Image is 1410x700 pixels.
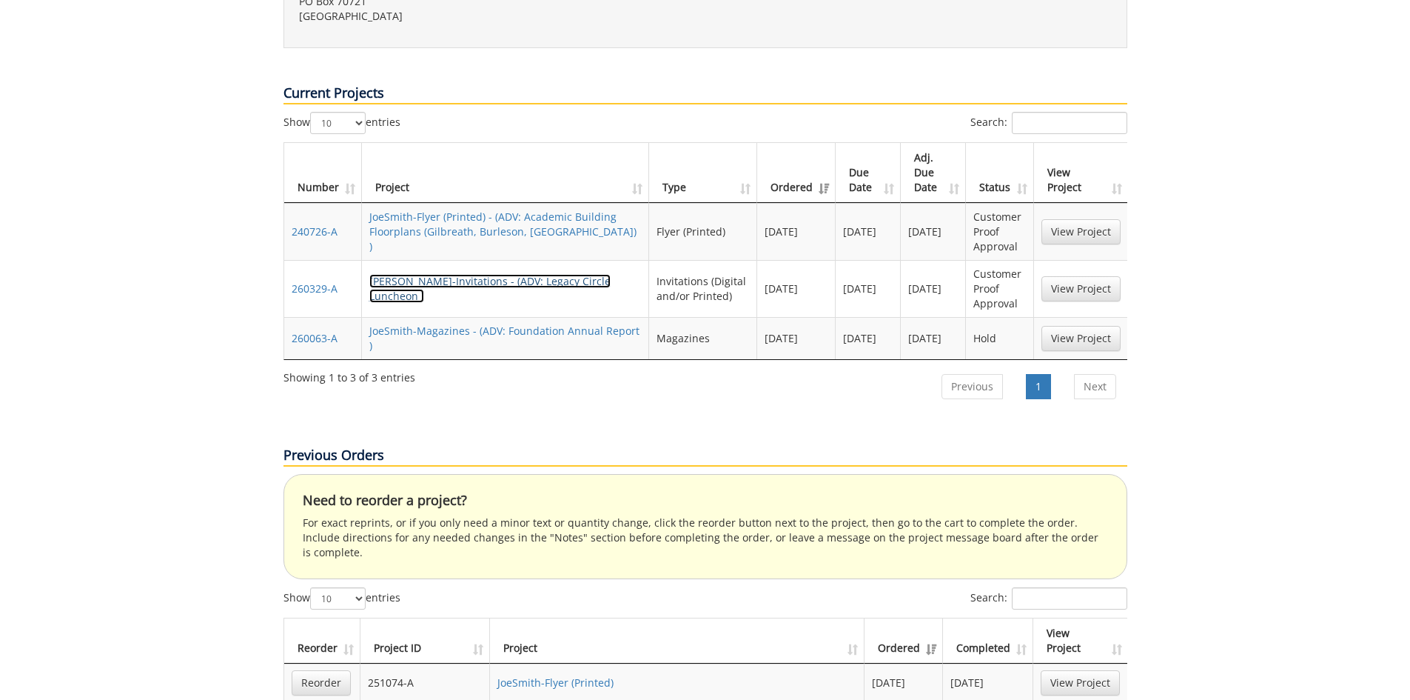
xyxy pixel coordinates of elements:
[299,9,694,24] p: [GEOGRAPHIC_DATA]
[865,619,943,664] th: Ordered: activate to sort column ascending
[1034,143,1128,203] th: View Project: activate to sort column ascending
[1074,374,1116,399] a: Next
[757,143,836,203] th: Ordered: activate to sort column ascending
[649,143,757,203] th: Type: activate to sort column ascending
[283,446,1127,467] p: Previous Orders
[901,203,966,260] td: [DATE]
[1012,112,1127,134] input: Search:
[310,587,366,610] select: Showentries
[836,260,901,317] td: [DATE]
[836,143,901,203] th: Due Date: activate to sort column ascending
[943,619,1033,664] th: Completed: activate to sort column ascending
[1041,219,1121,244] a: View Project
[284,143,362,203] th: Number: activate to sort column ascending
[757,203,836,260] td: [DATE]
[310,112,366,134] select: Showentries
[941,374,1003,399] a: Previous
[901,143,966,203] th: Adj. Due Date: activate to sort column ascending
[360,619,491,664] th: Project ID: activate to sort column ascending
[283,84,1127,104] p: Current Projects
[303,516,1108,560] p: For exact reprints, or if you only need a minor text or quantity change, click the reorder button...
[1041,670,1120,696] a: View Project
[303,493,1108,508] h4: Need to reorder a project?
[649,260,757,317] td: Invitations (Digital and/or Printed)
[970,112,1127,134] label: Search:
[970,587,1127,610] label: Search:
[369,324,639,353] a: JoeSmith-Magazines - (ADV: Foundation Annual Report )
[283,364,415,385] div: Showing 1 to 3 of 3 entries
[901,317,966,359] td: [DATE]
[497,676,614,690] a: JoeSmith-Flyer (Printed)
[836,317,901,359] td: [DATE]
[757,260,836,317] td: [DATE]
[292,670,351,696] a: Reorder
[490,619,865,664] th: Project: activate to sort column ascending
[1026,374,1051,399] a: 1
[966,317,1033,359] td: Hold
[836,203,901,260] td: [DATE]
[362,143,649,203] th: Project: activate to sort column ascending
[292,224,338,239] a: 240726-A
[966,260,1033,317] td: Customer Proof Approval
[1012,587,1127,610] input: Search:
[283,587,400,610] label: Show entries
[649,317,757,359] td: Magazines
[901,260,966,317] td: [DATE]
[292,331,338,345] a: 260063-A
[284,619,360,664] th: Reorder: activate to sort column ascending
[292,281,338,296] a: 260329-A
[1041,276,1121,301] a: View Project
[966,203,1033,260] td: Customer Proof Approval
[283,112,400,134] label: Show entries
[649,203,757,260] td: Flyer (Printed)
[757,317,836,359] td: [DATE]
[369,274,611,303] a: [PERSON_NAME]-Invitations - (ADV: Legacy Circle Luncheon )
[369,210,637,253] a: JoeSmith-Flyer (Printed) - (ADV: Academic Building Floorplans (Gilbreath, Burleson, [GEOGRAPHIC_D...
[1041,326,1121,351] a: View Project
[966,143,1033,203] th: Status: activate to sort column ascending
[1033,619,1127,664] th: View Project: activate to sort column ascending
